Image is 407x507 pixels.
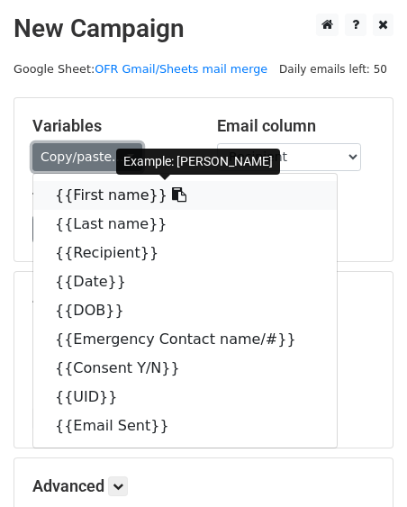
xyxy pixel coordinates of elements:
[317,421,407,507] iframe: Chat Widget
[116,149,280,175] div: Example: [PERSON_NAME]
[217,116,375,136] h5: Email column
[273,59,393,79] span: Daily emails left: 50
[33,354,337,383] a: {{Consent Y/N}}
[33,296,337,325] a: {{DOB}}
[32,143,142,171] a: Copy/paste...
[33,383,337,412] a: {{UID}}
[32,476,375,496] h5: Advanced
[33,181,337,210] a: {{First name}}
[33,210,337,239] a: {{Last name}}
[273,62,393,76] a: Daily emails left: 50
[14,62,267,76] small: Google Sheet:
[14,14,393,44] h2: New Campaign
[32,116,190,136] h5: Variables
[33,325,337,354] a: {{Emergency Contact name/#}}
[33,412,337,440] a: {{Email Sent}}
[95,62,267,76] a: OFR Gmail/Sheets mail merge
[33,267,337,296] a: {{Date}}
[33,239,337,267] a: {{Recipient}}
